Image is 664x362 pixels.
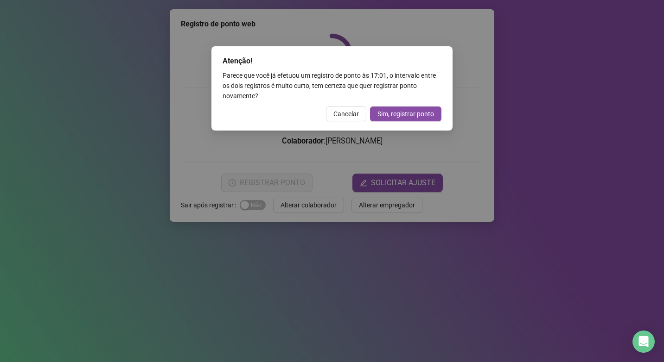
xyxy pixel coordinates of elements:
div: Parece que você já efetuou um registro de ponto às 17:01 , o intervalo entre os dois registros é ... [223,70,441,101]
button: Cancelar [326,106,366,121]
div: Atenção! [223,56,441,67]
span: Sim, registrar ponto [377,109,434,119]
span: Cancelar [333,109,359,119]
div: Open Intercom Messenger [632,331,655,353]
button: Sim, registrar ponto [370,106,441,121]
